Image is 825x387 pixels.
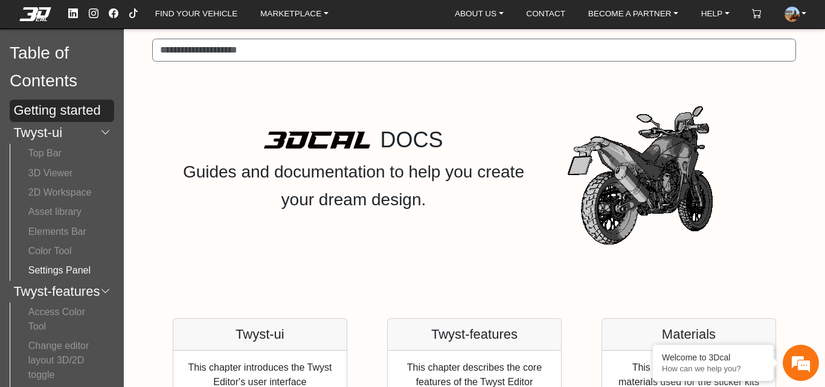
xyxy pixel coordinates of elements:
[13,281,100,302] h5: Twyst-features
[20,241,104,261] button: Color Tool
[198,6,227,35] div: Minimize live chat window
[152,39,796,62] input: Search in Help Center
[583,6,683,22] a: BECOME A PARTNER
[13,122,62,144] h5: Twyst-ui
[150,6,242,22] a: FIND YOUR VEHICLE
[13,62,31,80] div: Navigation go back
[380,122,443,158] h1: DOCS
[172,158,535,214] h3: Guides and documentation to help you create your dream design.
[10,122,114,144] button: Twyst-ui
[450,6,509,22] a: ABOUT US
[183,324,337,345] h5: Twyst-ui
[696,6,734,22] a: HELP
[20,202,104,222] button: Asset library
[662,364,765,373] p: How can we help you?
[612,324,766,345] h5: Materials
[10,100,114,121] button: Getting started
[20,222,104,241] button: Elements Bar
[20,144,104,163] button: Top Bar
[521,6,570,22] a: CONTACT
[397,324,551,345] h5: Twyst-features
[70,106,167,221] span: We're online!
[81,63,221,79] div: Chat with us now
[81,286,156,323] div: FAQs
[13,100,100,121] h5: Getting started
[6,243,230,286] textarea: Type your message and hit 'Enter'
[6,307,81,315] span: Conversation
[20,261,104,280] button: Settings Panel
[662,353,765,362] div: Welcome to 3Dcal
[155,286,230,323] div: Articles
[20,336,104,385] button: Change editor layout 3D/2D toggle
[20,302,104,336] button: Access Color Tool
[20,163,104,182] button: 3D Viewer
[10,281,114,302] button: Twyst-features
[255,6,333,22] a: MARKETPLACE
[20,183,104,202] button: 2D Workspace
[10,39,114,95] h3: Table of Contents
